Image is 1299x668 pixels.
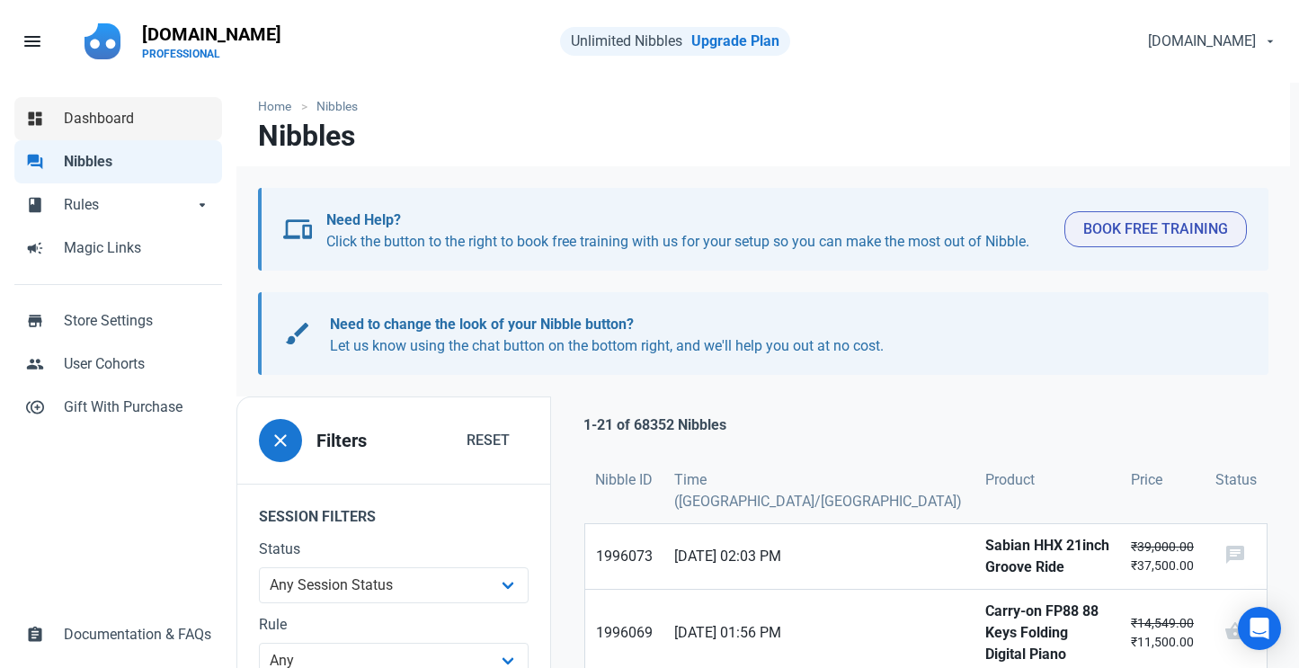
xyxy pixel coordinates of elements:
nav: breadcrumbs [236,83,1290,120]
label: Rule [259,614,529,636]
strong: Carry-on FP88 88 Keys Folding Digital Piano [985,601,1109,665]
span: [DOMAIN_NAME] [1148,31,1256,52]
span: User Cohorts [64,353,211,375]
a: Home [258,97,300,116]
b: Need to change the look of your Nibble button? [330,316,634,333]
span: menu [22,31,43,52]
span: [DATE] 02:03 PM [674,546,963,567]
span: Time ([GEOGRAPHIC_DATA]/[GEOGRAPHIC_DATA]) [674,469,963,512]
h3: Filters [316,431,367,451]
span: chat [1224,544,1246,566]
a: peopleUser Cohorts [14,343,222,386]
span: campaign [26,237,44,255]
span: devices [283,215,312,244]
p: Let us know using the chat button on the bottom right, and we'll help you out at no cost. [330,314,1229,357]
p: Click the button to the right to book free training with us for your setup so you can make the mo... [326,209,1049,253]
button: close [259,419,302,462]
legend: Session Filters [237,484,550,539]
span: assignment [26,624,44,642]
small: ₹37,500.00 [1131,538,1194,575]
span: Nibbles [64,151,211,173]
a: forumNibbles [14,140,222,183]
span: close [270,430,291,451]
b: Need Help? [326,211,401,228]
span: store [26,310,44,328]
strong: Sabian HHX 21inch Groove Ride [985,535,1109,578]
span: Reset [467,430,510,451]
a: chat [1205,524,1267,589]
a: Sabian HHX 21inch Groove Ride [974,524,1120,589]
a: control_point_duplicateGift With Purchase [14,386,222,429]
span: Rules [64,194,193,216]
span: Price [1131,469,1162,491]
p: PROFESSIONAL [142,47,281,61]
span: Gift With Purchase [64,396,211,418]
a: bookRulesarrow_drop_down [14,183,222,227]
a: dashboardDashboard [14,97,222,140]
a: storeStore Settings [14,299,222,343]
small: ₹11,500.00 [1131,614,1194,652]
span: book [26,194,44,212]
s: ₹14,549.00 [1131,616,1194,630]
a: Upgrade Plan [691,32,779,49]
span: people [26,353,44,371]
span: Dashboard [64,108,211,129]
span: Store Settings [64,310,211,332]
button: [DOMAIN_NAME] [1133,23,1288,59]
span: dashboard [26,108,44,126]
span: Unlimited Nibbles [571,32,682,49]
button: Reset [448,423,529,459]
p: [DOMAIN_NAME] [142,22,281,47]
div: Open Intercom Messenger [1238,607,1281,650]
a: assignmentDocumentation & FAQs [14,613,222,656]
span: forum [26,151,44,169]
label: Status [259,539,529,560]
button: Book Free Training [1064,211,1247,247]
span: Nibble ID [595,469,653,491]
span: control_point_duplicate [26,396,44,414]
a: [DATE] 02:03 PM [663,524,974,589]
span: shopping_basket [1224,620,1246,642]
p: 1-21 of 68352 Nibbles [583,414,726,436]
span: brush [283,319,312,348]
span: Status [1215,469,1257,491]
span: Documentation & FAQs [64,624,211,646]
a: campaignMagic Links [14,227,222,270]
h1: Nibbles [258,120,355,152]
a: [DOMAIN_NAME]PROFESSIONAL [131,14,292,68]
span: Magic Links [64,237,211,259]
span: Product [985,469,1035,491]
span: arrow_drop_down [193,194,211,212]
a: ₹39,000.00₹37,500.00 [1120,524,1205,589]
a: 1996073 [585,524,663,589]
span: Book Free Training [1083,218,1228,240]
s: ₹39,000.00 [1131,539,1194,554]
span: [DATE] 01:56 PM [674,622,963,644]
